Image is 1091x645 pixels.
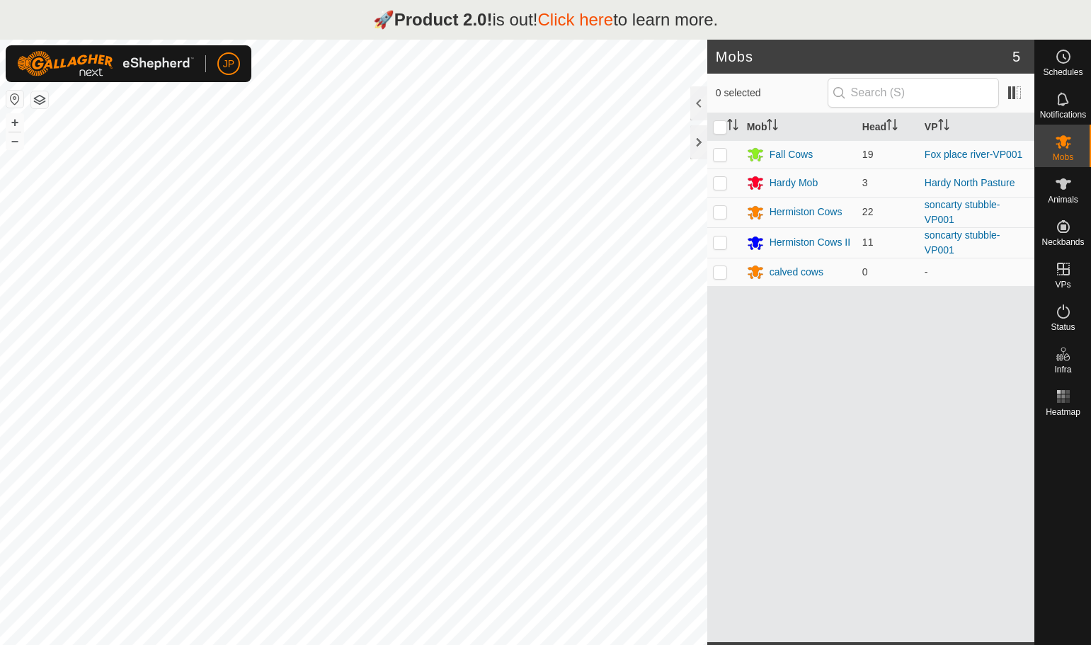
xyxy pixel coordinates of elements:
img: Gallagher Logo [17,51,194,76]
span: 3 [862,177,868,188]
span: 19 [862,149,874,160]
h2: Mobs [716,48,1012,65]
a: soncarty stubble-VP001 [925,199,1000,225]
span: 5 [1012,46,1020,67]
span: Schedules [1043,68,1083,76]
p-sorticon: Activate to sort [767,121,778,132]
span: Heatmap [1046,408,1080,416]
p: 🚀 is out! to learn more. [373,7,719,33]
span: JP [223,57,234,72]
button: + [6,114,23,131]
span: Neckbands [1041,238,1084,246]
span: VPs [1055,280,1070,289]
span: Notifications [1040,110,1086,119]
div: Fall Cows [770,147,813,162]
div: Hardy Mob [770,176,818,190]
p-sorticon: Activate to sort [938,121,949,132]
a: Fox place river-VP001 [925,149,1023,160]
span: 22 [862,206,874,217]
p-sorticon: Activate to sort [727,121,738,132]
span: Animals [1048,195,1078,204]
a: Click here [537,10,613,29]
th: Mob [741,113,857,141]
th: VP [919,113,1034,141]
button: Reset Map [6,91,23,108]
div: Hermiston Cows [770,205,842,219]
button: – [6,132,23,149]
span: 0 selected [716,86,828,101]
span: 0 [862,266,868,278]
span: 11 [862,236,874,248]
a: soncarty stubble-VP001 [925,229,1000,256]
button: Map Layers [31,91,48,108]
span: Status [1051,323,1075,331]
div: calved cows [770,265,823,280]
a: Hardy North Pasture [925,177,1015,188]
span: Infra [1054,365,1071,374]
strong: Product 2.0! [394,10,493,29]
input: Search (S) [828,78,999,108]
span: Mobs [1053,153,1073,161]
td: - [919,258,1034,286]
div: Hermiston Cows II [770,235,850,250]
p-sorticon: Activate to sort [886,121,898,132]
th: Head [857,113,919,141]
